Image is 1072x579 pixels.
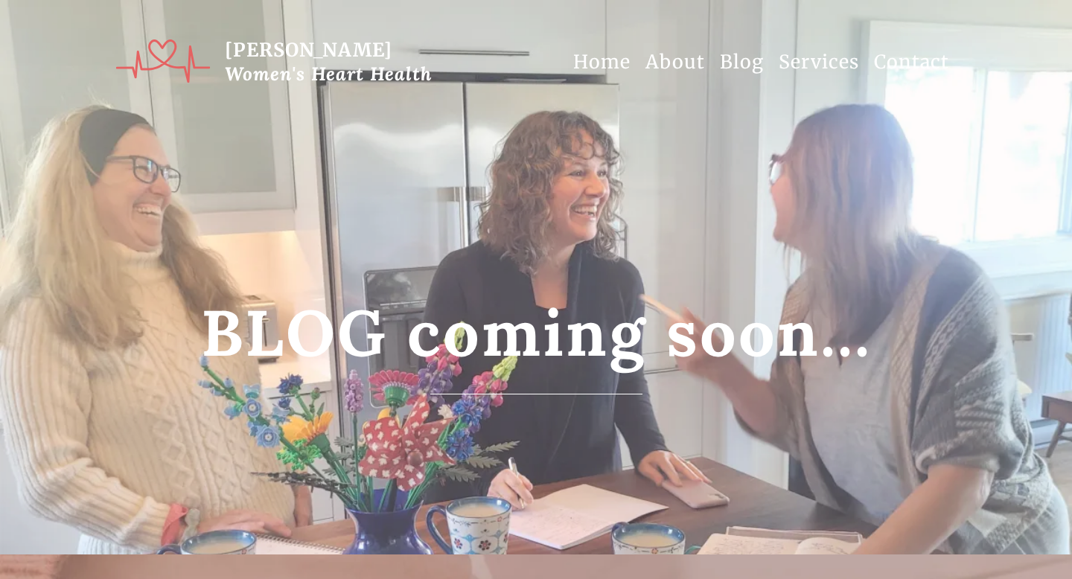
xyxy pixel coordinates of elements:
[225,62,432,86] span: Women's Heart Health
[201,291,872,374] span: BLOG coming soon...
[712,39,771,85] a: Blog
[115,33,211,90] img: Brand Logo
[566,39,638,85] a: Home
[867,39,957,85] a: Contact
[771,39,867,85] a: Services
[638,39,712,85] a: About
[225,38,392,62] strong: [PERSON_NAME]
